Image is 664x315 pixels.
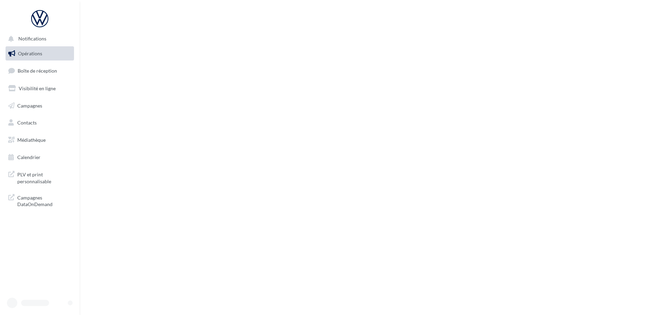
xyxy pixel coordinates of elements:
a: Campagnes [4,99,75,113]
a: Contacts [4,115,75,130]
span: Visibilité en ligne [19,85,56,91]
a: Campagnes DataOnDemand [4,190,75,211]
span: PLV et print personnalisable [17,170,71,185]
a: Calendrier [4,150,75,165]
span: Contacts [17,120,37,126]
span: Notifications [18,36,46,42]
a: Boîte de réception [4,63,75,78]
span: Campagnes [17,102,42,108]
span: Boîte de réception [18,68,57,74]
span: Campagnes DataOnDemand [17,193,71,208]
a: PLV et print personnalisable [4,167,75,187]
a: Visibilité en ligne [4,81,75,96]
span: Opérations [18,50,42,56]
a: Opérations [4,46,75,61]
span: Médiathèque [17,137,46,143]
a: Médiathèque [4,133,75,147]
span: Calendrier [17,154,40,160]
